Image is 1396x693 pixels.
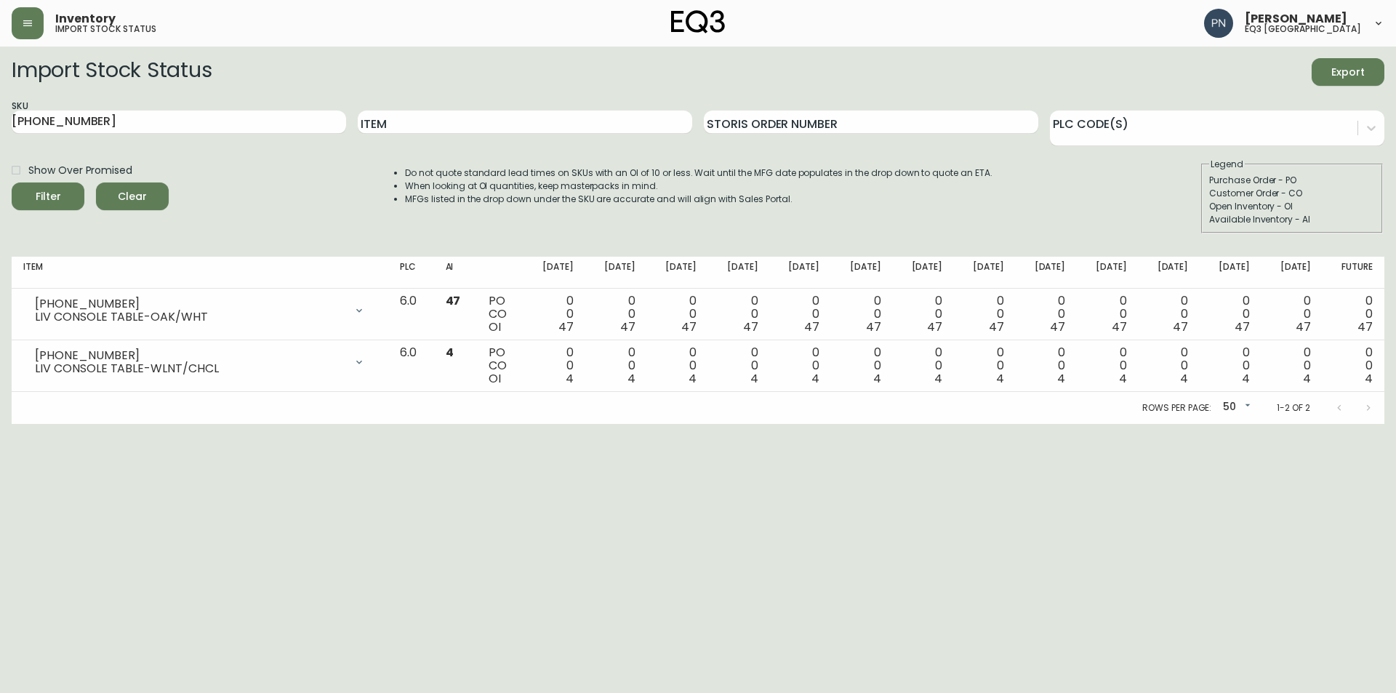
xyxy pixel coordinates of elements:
[1245,25,1361,33] h5: eq3 [GEOGRAPHIC_DATA]
[647,257,709,289] th: [DATE]
[388,289,433,340] td: 6.0
[1273,346,1312,385] div: 0 0
[597,346,635,385] div: 0 0
[1119,370,1127,387] span: 4
[108,188,157,206] span: Clear
[489,370,501,387] span: OI
[1273,295,1312,334] div: 0 0
[1142,401,1211,414] p: Rows per page:
[904,346,943,385] div: 0 0
[1334,295,1373,334] div: 0 0
[1112,319,1127,335] span: 47
[1027,295,1066,334] div: 0 0
[996,370,1004,387] span: 4
[524,257,586,289] th: [DATE]
[708,257,770,289] th: [DATE]
[804,319,819,335] span: 47
[388,257,433,289] th: PLC
[1057,370,1065,387] span: 4
[12,257,388,289] th: Item
[743,319,758,335] span: 47
[831,257,893,289] th: [DATE]
[927,319,942,335] span: 47
[1365,370,1373,387] span: 4
[866,319,881,335] span: 47
[536,346,574,385] div: 0 0
[1312,58,1384,86] button: Export
[566,370,574,387] span: 4
[1077,257,1139,289] th: [DATE]
[1211,295,1250,334] div: 0 0
[405,167,992,180] li: Do not quote standard lead times on SKUs with an OI of 10 or less. Wait until the MFG date popula...
[659,346,697,385] div: 0 0
[1209,158,1245,171] legend: Legend
[536,295,574,334] div: 0 0
[1139,257,1200,289] th: [DATE]
[811,370,819,387] span: 4
[782,346,820,385] div: 0 0
[35,311,345,324] div: LIV CONSOLE TABLE-OAK/WHT
[1242,370,1250,387] span: 4
[1209,200,1375,213] div: Open Inventory - OI
[1296,319,1311,335] span: 47
[55,25,156,33] h5: import stock status
[1050,319,1065,335] span: 47
[489,319,501,335] span: OI
[35,349,345,362] div: [PHONE_NUMBER]
[1209,174,1375,187] div: Purchase Order - PO
[1334,346,1373,385] div: 0 0
[23,346,377,378] div: [PHONE_NUMBER]LIV CONSOLE TABLE-WLNT/CHCL
[750,370,758,387] span: 4
[1261,257,1323,289] th: [DATE]
[1323,63,1373,81] span: Export
[1027,346,1066,385] div: 0 0
[1323,257,1384,289] th: Future
[446,344,454,361] span: 4
[1016,257,1078,289] th: [DATE]
[689,370,697,387] span: 4
[989,319,1004,335] span: 47
[620,319,635,335] span: 47
[873,370,881,387] span: 4
[35,362,345,375] div: LIV CONSOLE TABLE-WLNT/CHCL
[843,295,881,334] div: 0 0
[597,295,635,334] div: 0 0
[446,292,461,309] span: 47
[35,297,345,311] div: [PHONE_NUMBER]
[934,370,942,387] span: 4
[1150,346,1189,385] div: 0 0
[558,319,574,335] span: 47
[489,295,512,334] div: PO CO
[1303,370,1311,387] span: 4
[388,340,433,392] td: 6.0
[96,183,169,210] button: Clear
[720,295,758,334] div: 0 0
[1173,319,1188,335] span: 47
[893,257,955,289] th: [DATE]
[1209,187,1375,200] div: Customer Order - CO
[434,257,478,289] th: AI
[1357,319,1373,335] span: 47
[489,346,512,385] div: PO CO
[28,163,132,178] span: Show Over Promised
[1277,401,1310,414] p: 1-2 of 2
[1180,370,1188,387] span: 4
[904,295,943,334] div: 0 0
[405,180,992,193] li: When looking at OI quantities, keep masterpacks in mind.
[671,10,725,33] img: logo
[770,257,832,289] th: [DATE]
[782,295,820,334] div: 0 0
[1211,346,1250,385] div: 0 0
[627,370,635,387] span: 4
[23,295,377,327] div: [PHONE_NUMBER]LIV CONSOLE TABLE-OAK/WHT
[1204,9,1233,38] img: 496f1288aca128e282dab2021d4f4334
[1245,13,1347,25] span: [PERSON_NAME]
[12,58,212,86] h2: Import Stock Status
[1200,257,1261,289] th: [DATE]
[966,346,1004,385] div: 0 0
[1235,319,1250,335] span: 47
[1150,295,1189,334] div: 0 0
[681,319,697,335] span: 47
[659,295,697,334] div: 0 0
[1088,346,1127,385] div: 0 0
